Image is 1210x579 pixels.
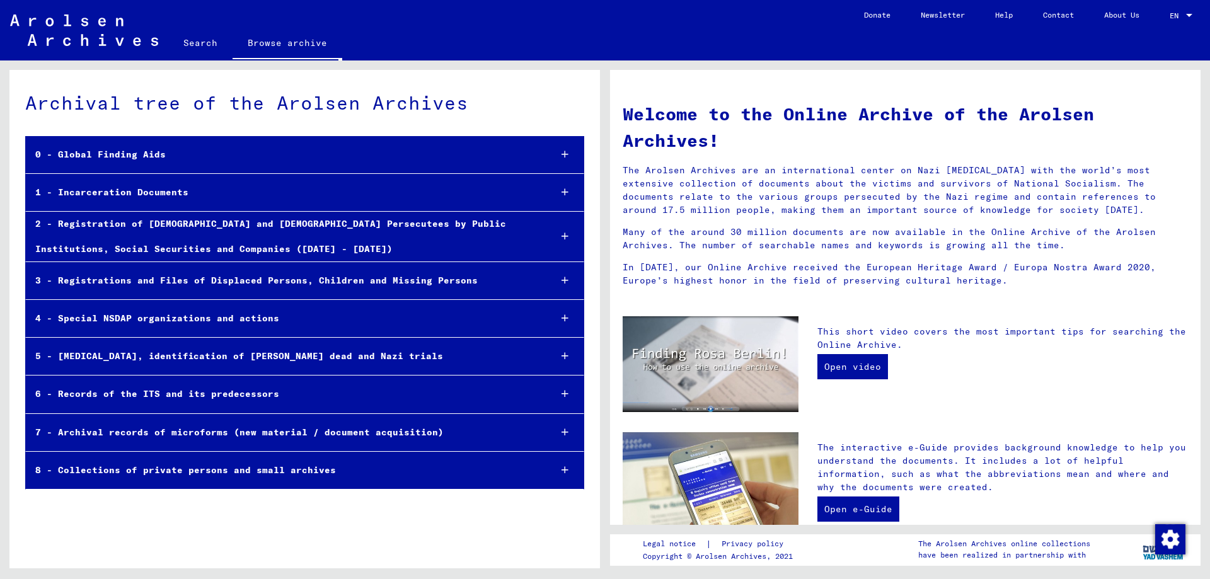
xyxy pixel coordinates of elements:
p: In [DATE], our Online Archive received the European Heritage Award / Europa Nostra Award 2020, Eu... [623,261,1188,287]
div: 4 - Special NSDAP organizations and actions [26,306,540,331]
div: 7 - Archival records of microforms (new material / document acquisition) [26,420,540,445]
a: Open video [817,354,888,379]
h1: Welcome to the Online Archive of the Arolsen Archives! [623,101,1188,154]
div: 2 - Registration of [DEMOGRAPHIC_DATA] and [DEMOGRAPHIC_DATA] Persecutees by Public Institutions,... [26,212,540,261]
img: Arolsen_neg.svg [10,14,158,46]
p: The Arolsen Archives online collections [918,538,1090,549]
div: | [643,537,798,551]
div: Archival tree of the Arolsen Archives [25,89,584,117]
a: Browse archive [233,28,342,60]
p: The Arolsen Archives are an international center on Nazi [MEDICAL_DATA] with the world’s most ext... [623,164,1188,217]
a: Legal notice [643,537,706,551]
p: Many of the around 30 million documents are now available in the Online Archive of the Arolsen Ar... [623,226,1188,252]
mat-select-trigger: EN [1170,11,1178,20]
p: have been realized in partnership with [918,549,1090,561]
img: video.jpg [623,316,798,412]
p: This short video covers the most important tips for searching the Online Archive. [817,325,1188,352]
div: Внести поправки в соглашение [1155,524,1185,554]
a: Privacy policy [712,537,798,551]
img: eguide.jpg [623,432,798,549]
div: 0 - Global Finding Aids [26,142,540,167]
a: Search [168,28,233,58]
img: Внести поправки в соглашение [1155,524,1185,554]
div: 1 - Incarceration Documents [26,180,540,205]
div: 8 - Collections of private persons and small archives [26,458,540,483]
div: 5 - [MEDICAL_DATA], identification of [PERSON_NAME] dead and Nazi trials [26,344,540,369]
p: Copyright © Arolsen Archives, 2021 [643,551,798,562]
div: 6 - Records of the ITS and its predecessors [26,382,540,406]
div: 3 - Registrations and Files of Displaced Persons, Children and Missing Persons [26,268,540,293]
img: yv_logo.png [1140,534,1187,565]
a: Open e-Guide [817,496,899,522]
p: The interactive e-Guide provides background knowledge to help you understand the documents. It in... [817,441,1188,494]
